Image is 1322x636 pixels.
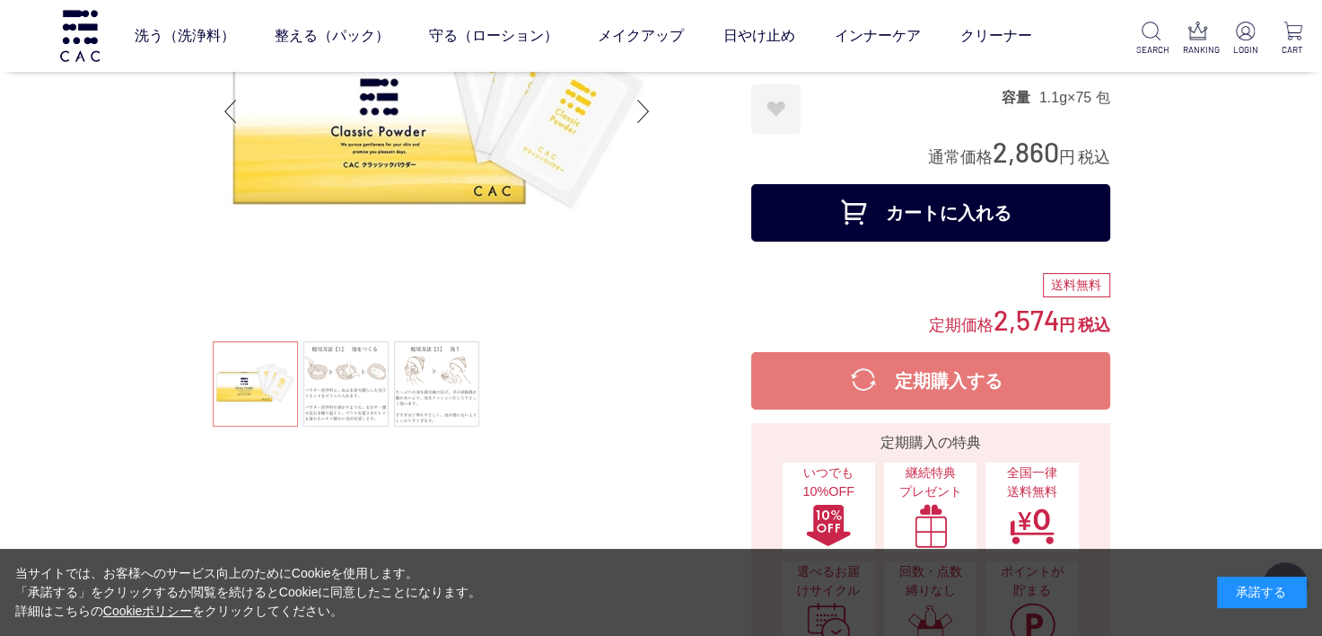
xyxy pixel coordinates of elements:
[893,464,967,502] span: 継続特典 プレゼント
[213,75,249,147] div: Previous slide
[135,11,235,61] a: 洗う（洗浄料）
[1043,273,1110,298] div: 送料無料
[993,135,1059,168] span: 2,860
[960,11,1032,61] a: クリーナー
[1039,88,1110,107] dd: 1.1g×75 包
[758,432,1103,454] div: 定期購入の特典
[723,11,795,61] a: 日やけ止め
[1277,43,1308,57] p: CART
[1230,22,1261,57] a: LOGIN
[598,11,684,61] a: メイクアップ
[751,84,801,134] a: お気に入りに登録する
[792,464,866,502] span: いつでも10%OFF
[994,464,1069,502] span: 全国一律 送料無料
[1183,22,1213,57] a: RANKING
[1230,43,1261,57] p: LOGIN
[1183,43,1213,57] p: RANKING
[1136,43,1167,57] p: SEARCH
[1059,148,1075,166] span: 円
[994,303,1059,336] span: 2,574
[835,11,921,61] a: インナーケア
[275,11,390,61] a: 整える（パック）
[928,148,993,166] span: 通常価格
[1136,22,1167,57] a: SEARCH
[907,503,954,548] img: 継続特典プレゼント
[626,75,661,147] div: Next slide
[57,10,102,61] img: logo
[1277,22,1308,57] a: CART
[929,314,994,334] span: 定期価格
[751,352,1110,410] button: 定期購入する
[805,503,852,548] img: いつでも10%OFF
[429,11,558,61] a: 守る（ローション）
[1059,316,1075,334] span: 円
[103,604,193,618] a: Cookieポリシー
[751,184,1110,242] button: カートに入れる
[15,564,482,621] div: 当サイトでは、お客様へのサービス向上のためにCookieを使用します。 「承諾する」をクリックするか閲覧を続けるとCookieに同意したことになります。 詳細はこちらの をクリックしてください。
[1217,577,1307,608] div: 承諾する
[1078,316,1110,334] span: 税込
[1078,148,1110,166] span: 税込
[1009,503,1055,548] img: 全国一律送料無料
